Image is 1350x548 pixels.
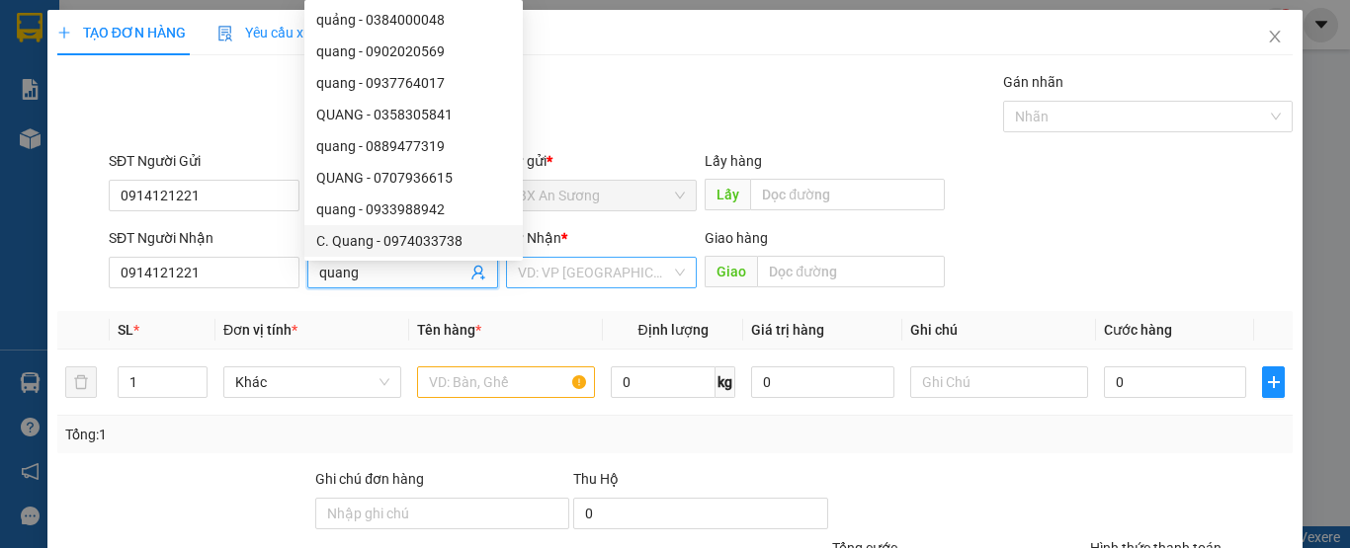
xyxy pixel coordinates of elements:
[910,366,1088,398] input: Ghi Chú
[217,26,233,41] img: icon
[315,471,424,487] label: Ghi chú đơn hàng
[304,162,523,194] div: QUANG - 0707936615
[109,227,299,249] div: SĐT Người Nhận
[506,230,561,246] span: VP Nhận
[1262,366,1285,398] button: plus
[751,366,893,398] input: 0
[518,181,685,210] span: BX An Sương
[217,25,426,40] span: Yêu cầu xuất hóa đơn điện tử
[304,67,523,99] div: quang - 0937764017
[304,4,523,36] div: quảng - 0384000048
[65,366,97,398] button: delete
[304,99,523,130] div: QUANG - 0358305841
[316,230,511,252] div: C. Quang - 0974033738
[1263,374,1284,390] span: plus
[316,198,511,220] div: quang - 0933988942
[506,150,697,172] div: VP gửi
[637,322,708,338] span: Định lượng
[1247,10,1303,65] button: Close
[716,366,735,398] span: kg
[705,179,750,210] span: Lấy
[304,130,523,162] div: quang - 0889477319
[223,322,297,338] span: Đơn vị tính
[417,366,595,398] input: VD: Bàn, Ghế
[705,256,757,287] span: Giao
[109,150,299,172] div: SĐT Người Gửi
[65,424,523,445] div: Tổng: 1
[316,9,511,31] div: quảng - 0384000048
[316,104,511,125] div: QUANG - 0358305841
[57,25,186,40] span: TẠO ĐƠN HÀNG
[118,322,133,338] span: SL
[1104,322,1172,338] span: Cước hàng
[316,40,511,62] div: quang - 0902020569
[304,194,523,225] div: quang - 0933988942
[1267,29,1283,44] span: close
[316,135,511,157] div: quang - 0889477319
[573,471,619,487] span: Thu Hộ
[315,498,569,529] input: Ghi chú đơn hàng
[304,225,523,257] div: C. Quang - 0974033738
[304,36,523,67] div: quang - 0902020569
[316,167,511,189] div: QUANG - 0707936615
[705,230,768,246] span: Giao hàng
[902,311,1096,350] th: Ghi chú
[235,367,389,397] span: Khác
[470,265,486,280] span: user-add
[751,322,824,338] span: Giá trị hàng
[57,26,71,39] span: plus
[417,322,481,338] span: Tên hàng
[705,153,762,169] span: Lấy hàng
[316,72,511,94] div: quang - 0937764017
[750,179,945,210] input: Dọc đường
[757,256,945,287] input: Dọc đường
[1003,74,1063,90] label: Gán nhãn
